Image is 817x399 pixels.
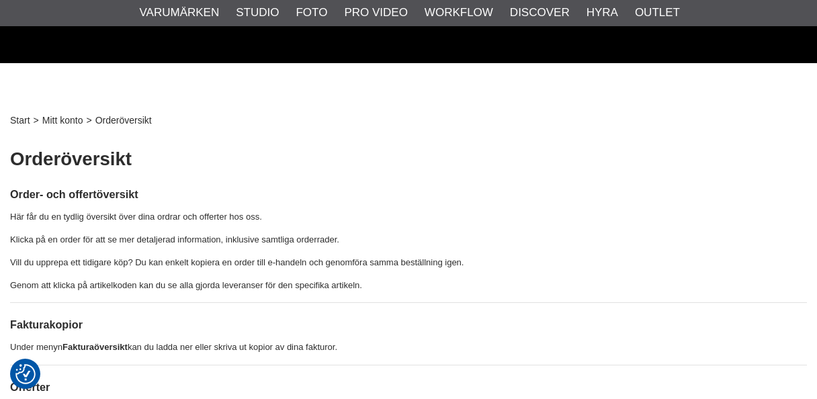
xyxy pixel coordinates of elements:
h1: Orderöversikt [10,146,807,173]
p: Klicka på en order för att se mer detaljerad information, inklusive samtliga orderrader. [10,233,807,247]
a: Discover [510,4,570,21]
strong: Fakturaöversikt [62,342,128,352]
span: > [86,114,91,128]
p: Vill du upprepa ett tidigare köp? Du kan enkelt kopiera en order till e-handeln och genomföra sam... [10,256,807,270]
h3: Order- och offertöversikt [10,187,807,202]
a: Start [10,114,30,128]
a: Hyra [587,4,618,21]
h3: Fakturakopior [10,317,807,332]
a: Workflow [425,4,493,21]
p: Under menyn kan du ladda ner eller skriva ut kopior av dina fakturor. [10,341,807,355]
p: Genom att klicka på artikelkoden kan du se alla gjorda leveranser för den specifika artikeln. [10,279,807,293]
button: Samtyckesinställningar [15,362,36,386]
span: > [34,114,39,128]
a: Foto [296,4,327,21]
img: Revisit consent button [15,364,36,384]
a: Pro Video [344,4,407,21]
a: Outlet [635,4,680,21]
a: Varumärken [140,4,220,21]
a: Studio [236,4,279,21]
p: Här får du en tydlig översikt över dina ordrar och offerter hos oss. [10,210,807,224]
span: Mitt konto [42,114,83,128]
span: Orderöversikt [95,114,152,128]
h3: Offerter [10,380,807,395]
